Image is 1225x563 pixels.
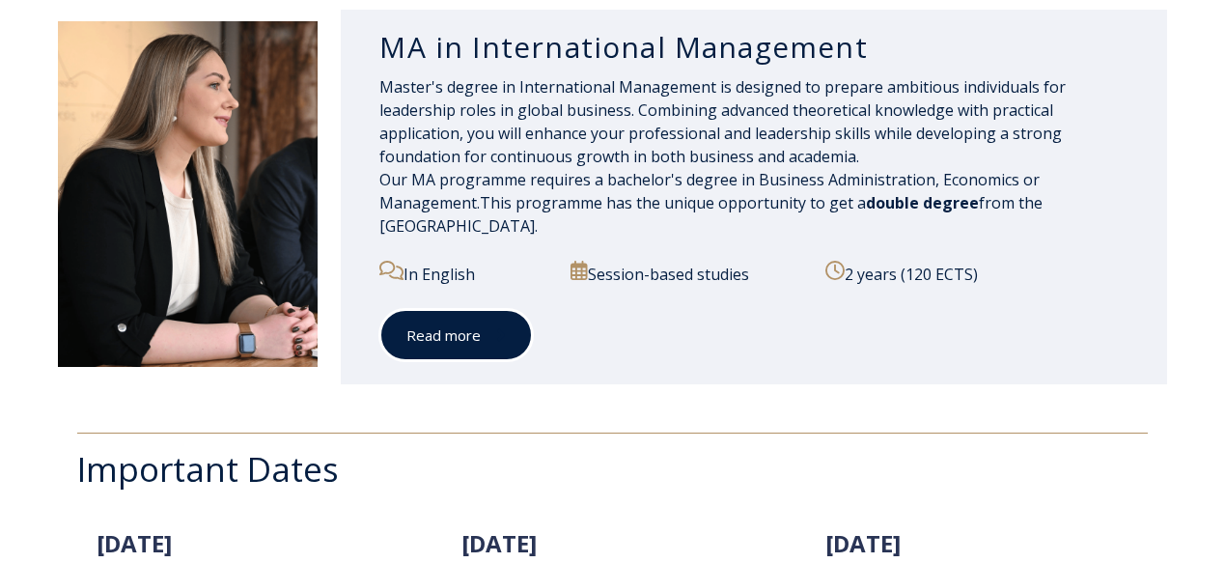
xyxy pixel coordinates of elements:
span: [DATE] [825,527,901,559]
p: In English [379,261,555,286]
p: Session-based studies [571,261,810,286]
span: [DATE] [461,527,537,559]
span: Master's degree in International Management is designed to prepare ambitious individuals for lead... [379,76,1066,167]
a: Read more [379,309,533,362]
span: This programme has the unique opportunity to get a from the [GEOGRAPHIC_DATA]. [379,192,1043,237]
h3: MA in International Management [379,29,1128,66]
span: Our MA programme requires a bachelor's degree in Business Administration, Economics or Management. [379,169,1040,213]
img: DSC_1907 [58,21,318,368]
span: double degree [866,192,979,213]
span: [DATE] [97,527,172,559]
span: Important Dates [77,446,339,492]
p: 2 years (120 ECTS) [825,261,1128,286]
